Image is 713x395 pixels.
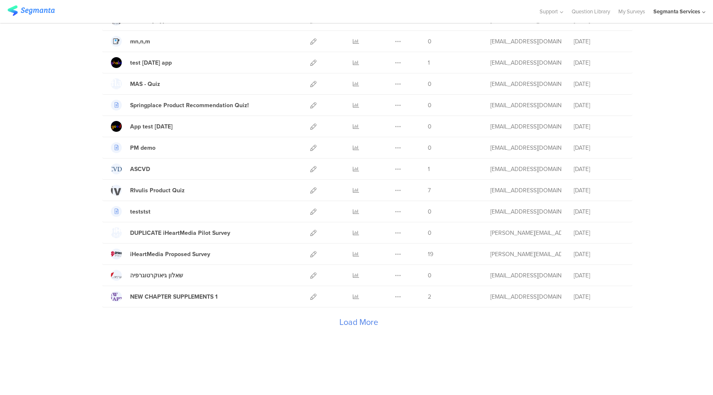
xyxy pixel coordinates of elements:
span: 0 [428,37,432,46]
span: 1 [428,58,430,67]
div: RIvulis Product Quiz [130,186,185,195]
div: [DATE] [574,207,624,216]
div: [DATE] [574,122,624,131]
div: [DATE] [574,271,624,280]
div: eliran@segmanta.com [490,37,561,46]
div: [DATE] [574,143,624,152]
span: 0 [428,207,432,216]
div: shai@segmanta.com [490,143,561,152]
a: DUPLICATE iHeartMedia Pilot Survey [111,227,230,238]
span: 0 [428,229,432,237]
div: [DATE] [574,250,624,259]
img: segmanta logo [8,5,55,16]
div: eliran@segmanta.com [490,207,561,216]
span: 0 [428,271,432,280]
div: Springplace Product Recommendation Quiz! [130,101,249,110]
a: teststst [111,206,151,217]
div: [DATE] [574,101,624,110]
a: Springplace Product Recommendation Quiz! [111,100,249,111]
div: eliran@segmanta.com [490,292,561,301]
div: Load More [102,307,615,341]
a: App test [DATE] [111,121,173,132]
a: ASCVD [111,164,150,174]
a: iHeartMedia Proposed Survey [111,249,210,259]
div: eliran@segmanta.com [490,101,561,110]
span: Support [540,8,558,15]
div: eliran@segmanta.com [490,165,561,174]
div: eliran@segmanta.com [490,80,561,88]
div: ASCVD [130,165,150,174]
div: [DATE] [574,80,624,88]
a: RIvulis Product Quiz [111,185,185,196]
div: [DATE] [574,37,624,46]
div: riel@segmanta.com [490,229,561,237]
div: שאלון גיאוקרטוגרפיה [130,271,183,280]
a: test [DATE] app [111,57,172,68]
a: mn,n,m [111,36,150,47]
span: 2 [428,292,431,301]
span: 0 [428,80,432,88]
div: PM demo [130,143,156,152]
div: teststst [130,207,151,216]
div: [DATE] [574,292,624,301]
a: שאלון גיאוקרטוגרפיה [111,270,183,281]
div: DUPLICATE iHeartMedia Pilot Survey [130,229,230,237]
div: NEW CHAPTER SUPPLEMENTS 1 [130,292,218,301]
span: 1 [428,165,430,174]
a: PM demo [111,142,156,153]
span: 19 [428,250,433,259]
div: [DATE] [574,229,624,237]
div: MAS - Quiz [130,80,160,88]
div: App test 10.1.24 [130,122,173,131]
div: test 6.2.24 app [130,58,172,67]
span: 0 [428,122,432,131]
div: eliran@segmanta.com [490,58,561,67]
div: eliran@segmanta.com [490,186,561,195]
div: [DATE] [574,58,624,67]
span: 0 [428,101,432,110]
div: [DATE] [574,165,624,174]
div: [DATE] [574,186,624,195]
div: riel@segmanta.com [490,250,561,259]
div: mn,n,m [130,37,150,46]
div: eliran@segmanta.com [490,271,561,280]
a: NEW CHAPTER SUPPLEMENTS 1 [111,291,218,302]
span: 0 [428,143,432,152]
span: 7 [428,186,431,195]
div: Segmanta Services [653,8,700,15]
div: iHeartMedia Proposed Survey [130,250,210,259]
a: MAS - Quiz [111,78,160,89]
div: eliran@segmanta.com [490,122,561,131]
